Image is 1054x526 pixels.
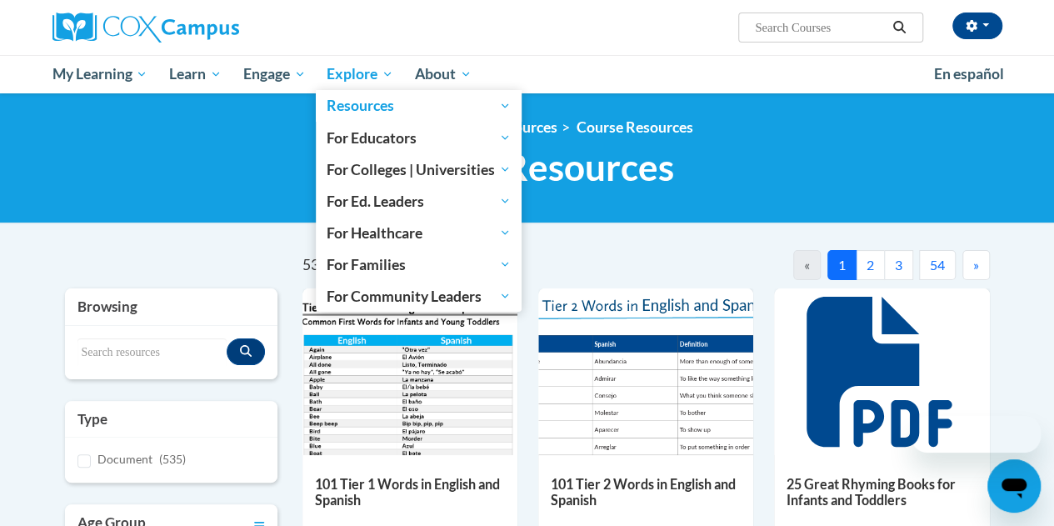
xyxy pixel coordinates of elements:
h5: 101 Tier 1 Words in English and Spanish [315,476,505,508]
span: Explore [327,64,393,84]
img: d35314be-4b7e-462d-8f95-b17e3d3bb747.pdf [302,288,517,455]
h5: 25 Great Rhyming Books for Infants and Toddlers [787,476,977,508]
span: For Colleges | Universities [327,159,511,179]
div: Main menu [40,55,1015,93]
button: 3 [884,250,913,280]
a: For Families [316,248,522,280]
a: Course Resources [577,118,693,136]
span: 535 [302,256,327,273]
iframe: Message from company [911,416,1041,453]
a: Cox Campus [52,13,352,43]
span: Resources [327,96,511,116]
a: Learn [158,55,232,93]
iframe: Button to launch messaging window [987,459,1041,513]
input: Search Courses [753,18,887,38]
img: Cox Campus [52,13,239,43]
button: Search [887,18,912,38]
span: For Community Leaders [327,286,511,306]
a: About [404,55,482,93]
span: My Learning [52,64,147,84]
a: Resources [490,118,557,136]
button: Next [962,250,990,280]
span: Course Resources [380,145,674,189]
img: 836e94b2-264a-47ae-9840-fb2574307f3b.pdf [538,288,753,455]
a: En español [923,57,1015,92]
a: For Ed. Leaders [316,185,522,217]
button: 54 [919,250,956,280]
span: (535) [159,452,186,466]
span: Engage [243,64,306,84]
h3: Browsing [77,297,265,317]
a: Engage [232,55,317,93]
span: Document [97,452,152,466]
button: Search resources [227,338,265,365]
a: For Healthcare [316,217,522,248]
h3: Type [77,409,265,429]
span: For Educators [327,128,511,148]
span: Learn [169,64,222,84]
button: 2 [856,250,885,280]
input: Search resources [77,338,227,367]
a: For Colleges | Universities [316,153,522,185]
a: Explore [316,55,404,93]
h5: 101 Tier 2 Words in English and Spanish [551,476,741,508]
span: About [415,64,472,84]
span: For Families [327,254,511,274]
button: Account Settings [952,13,1002,39]
a: For Community Leaders [316,280,522,312]
span: For Ed. Leaders [327,191,511,211]
a: Resources [316,90,522,122]
a: For Educators [316,122,522,153]
button: 1 [827,250,857,280]
span: For Healthcare [327,223,511,243]
span: En español [934,65,1004,83]
a: My Learning [42,55,159,93]
span: » [973,257,979,273]
nav: Pagination Navigation [646,250,990,280]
